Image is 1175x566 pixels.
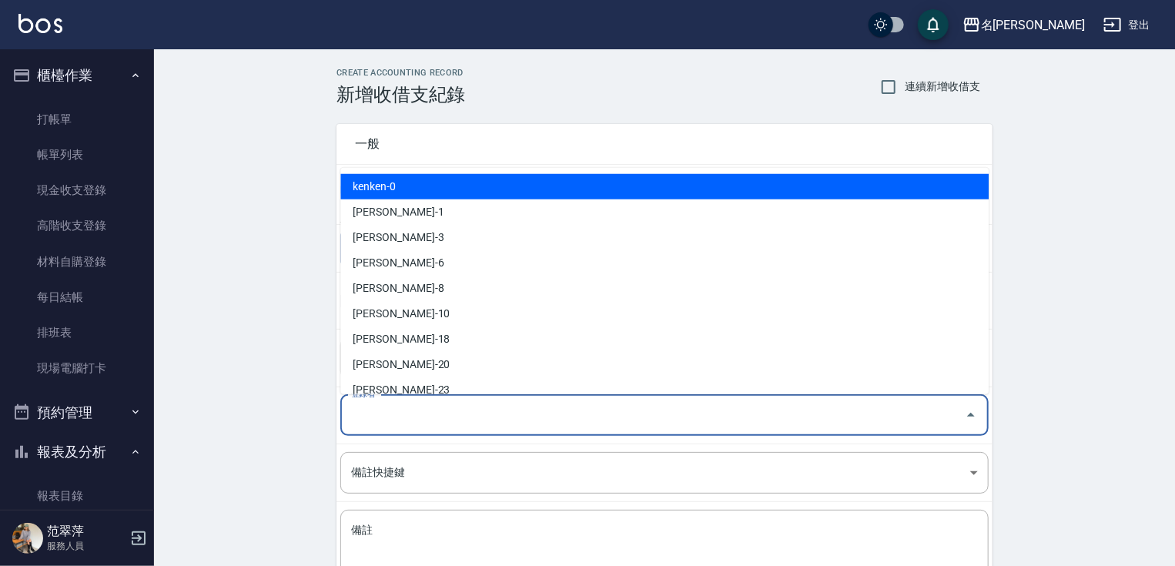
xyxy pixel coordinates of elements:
a: 打帳單 [6,102,148,137]
a: 每日結帳 [6,280,148,315]
button: Close [959,403,983,427]
button: save [918,9,949,40]
span: 連續新增收借支 [905,79,980,95]
li: [PERSON_NAME]-20 [340,352,989,377]
li: [PERSON_NAME]-6 [340,250,989,276]
a: 排班表 [6,315,148,350]
a: 帳單列表 [6,137,148,172]
label: 登錄者 [351,388,375,400]
a: 報表目錄 [6,478,148,514]
button: 報表及分析 [6,432,148,472]
a: 材料自購登錄 [6,244,148,280]
div: 名[PERSON_NAME] [981,15,1085,35]
p: 服務人員 [47,539,126,553]
li: [PERSON_NAME]-23 [340,377,989,403]
li: kenken-0 [340,174,989,199]
li: [PERSON_NAME]-18 [340,327,989,352]
a: 現場電腦打卡 [6,350,148,386]
button: 名[PERSON_NAME] [956,9,1091,41]
img: Logo [18,14,62,33]
button: 預約管理 [6,393,148,433]
li: [PERSON_NAME]-1 [340,199,989,225]
button: 登出 [1097,11,1157,39]
span: 一般 [355,136,974,152]
a: 現金收支登錄 [6,172,148,208]
li: [PERSON_NAME]-3 [340,225,989,250]
a: 高階收支登錄 [6,208,148,243]
li: [PERSON_NAME]-8 [340,276,989,301]
img: Person [12,523,43,554]
h5: 范翠萍 [47,524,126,539]
li: [PERSON_NAME]-10 [340,301,989,327]
button: 櫃檯作業 [6,55,148,95]
h2: CREATE ACCOUNTING RECORD [336,68,466,78]
h3: 新增收借支紀錄 [336,84,466,105]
